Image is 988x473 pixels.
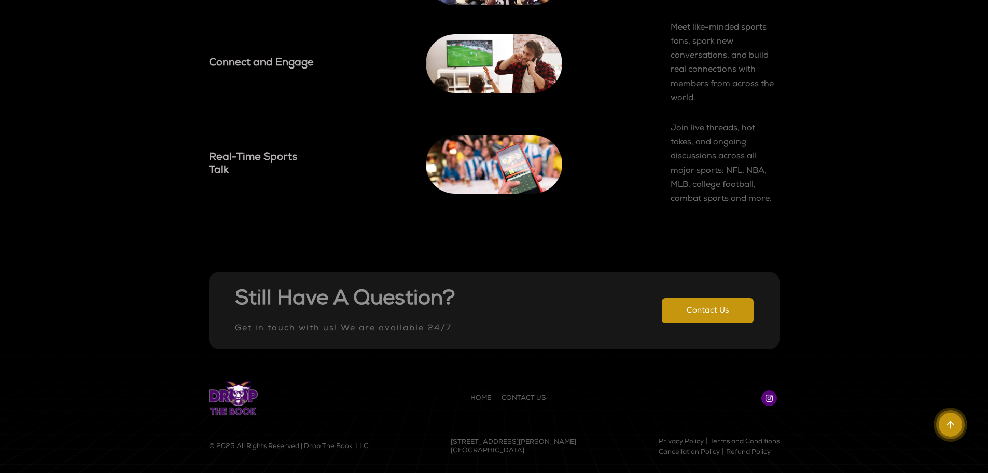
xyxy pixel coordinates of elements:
a: Privacy Policy [659,439,704,445]
p: © 2025 All Rights Reserved | Drop The Book, LLC [209,443,368,451]
a: Terms and Conditions [710,439,780,445]
p: [GEOGRAPHIC_DATA] [451,447,576,455]
p: Meet like-minded sports fans, spark new conversations, and build real connections with members fr... [671,21,780,106]
a: Refund Policy [726,449,771,456]
img: backtotop.png [944,418,957,431]
p: Join live threads, hot takes, and ongoing discussions across all major sports: NFL, NBA, MLB, col... [671,122,780,207]
a: HOME [470,395,491,402]
h4: Connect and Engage [209,57,318,70]
span: | [722,448,724,456]
a: Cancellation Policy [659,449,720,456]
a: Contact Us [662,298,754,323]
a: CONTACT US [502,395,546,402]
img: logo.png [209,381,258,415]
p: [STREET_ADDRESS][PERSON_NAME] [451,439,576,447]
img: instagram.png [766,395,773,402]
img: trial_row_img_3.png [426,34,562,93]
p: Get in touch with us! We are available 24/7 [235,323,455,334]
span: | [706,438,708,446]
h4: Real-Time Sports Talk [209,152,318,178]
h2: Still have a question? [235,287,455,313]
img: trial_row_img_4.png [426,135,562,194]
